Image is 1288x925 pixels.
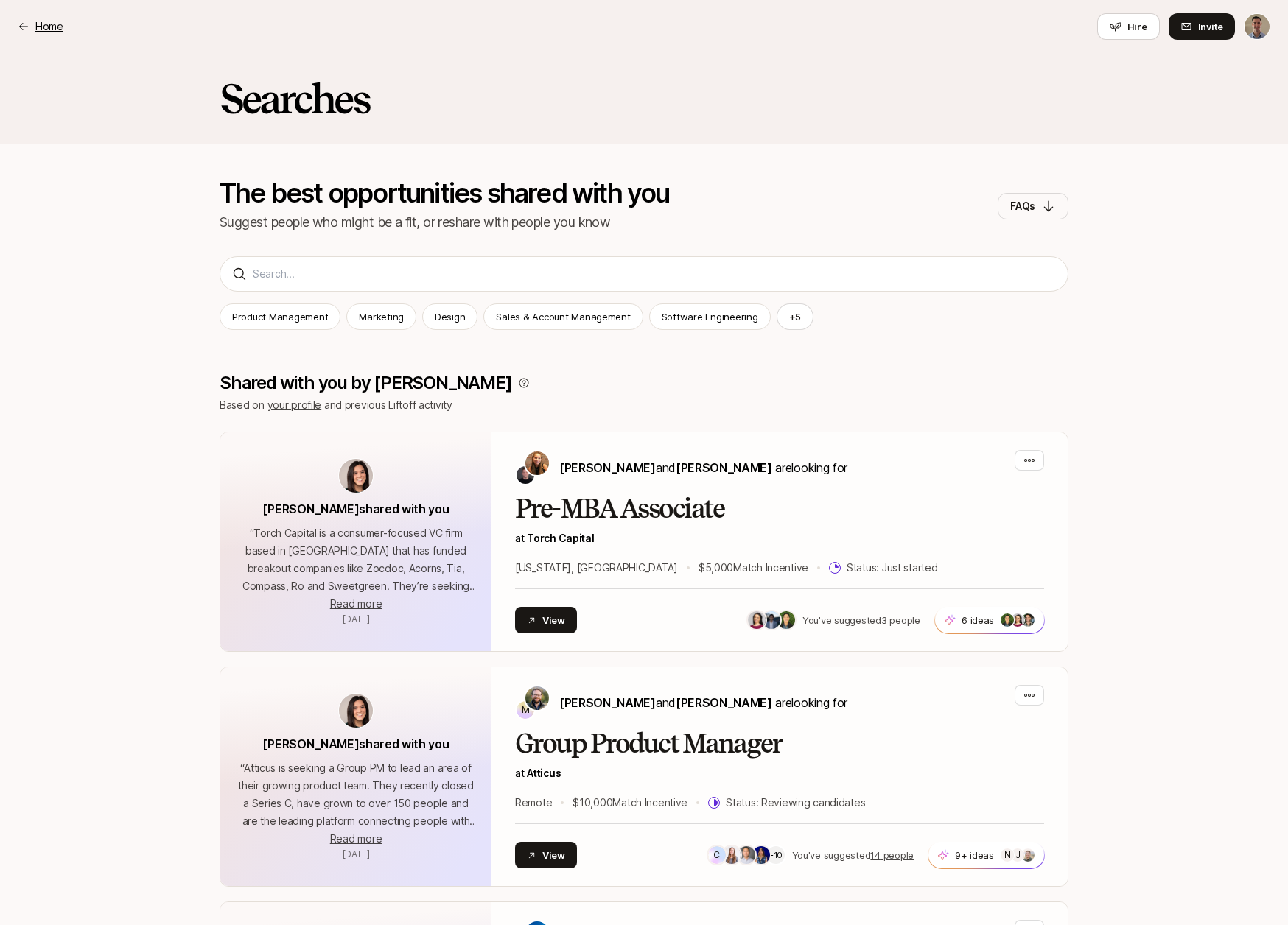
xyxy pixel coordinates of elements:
[934,606,1045,634] button: 6 ideas
[262,736,449,751] span: [PERSON_NAME] shared with you
[559,458,847,477] p: are looking for
[515,530,1044,547] p: at
[220,180,670,206] p: The best opportunities shared with you
[238,759,474,830] p: “ Atticus is seeking a Group PM to lead an area of their growing product team. They recently clos...
[339,459,373,493] img: avatar-url
[962,613,994,627] p: 6 ideas
[656,695,772,710] span: and
[496,309,630,324] p: Sales & Account Management
[1011,613,1024,627] img: 8e928528_8e7b_4680_9d6d_cf1ab603377b.jpg
[699,559,808,577] p: $5,000 Match Incentive
[527,532,594,544] a: Torch Capital
[559,460,656,475] span: [PERSON_NAME]
[330,830,382,848] button: Read more
[220,396,1068,414] p: Based on and previous Liftoff activity
[515,794,552,812] p: Remote
[1004,846,1011,864] p: N
[515,607,577,633] button: View
[517,466,534,484] img: Christopher Harper
[267,398,322,411] a: your profile
[882,561,938,574] span: Just started
[1001,613,1014,627] img: 945ae836_be8d_49fe_9090_3bb1436381ce.jpg
[870,849,914,861] u: 14 people
[330,595,382,613] button: Read more
[777,611,795,629] img: 945ae836_be8d_49fe_9090_3bb1436381ce.jpg
[359,309,404,324] p: Marketing
[1127,19,1147,34] span: Hire
[713,846,720,864] p: C
[525,451,549,475] img: Katie Reiner
[738,846,755,864] img: a3934f0a_e8ba_4687_a323_af1cb48dcdef.jpg
[262,502,449,516] span: [PERSON_NAME] shared with you
[656,460,772,475] span: and
[220,212,670,233] p: Suggest people who might be a fit, or reshare with people you know
[220,77,369,121] h2: Searches
[343,848,370,859] span: August 12, 2025 7:42am
[515,729,1044,759] h2: Group Product Manager
[1015,846,1021,864] p: J
[435,309,465,324] p: Design
[1097,13,1160,40] button: Hire
[559,695,656,710] span: [PERSON_NAME]
[676,695,772,710] span: [PERSON_NAME]
[777,303,814,330] button: +5
[676,460,772,475] span: [PERSON_NAME]
[752,846,770,864] img: 90eded78_8763_4b90_886d_1866ab3d7947.jpg
[339,694,373,728] img: avatar-url
[955,848,994,862] p: 9+ ideas
[662,309,758,324] p: Software Engineering
[515,559,678,577] p: [US_STATE], [GEOGRAPHIC_DATA]
[515,494,1044,524] h2: Pre-MBA Associate
[928,841,1045,869] button: 9+ ideasNJ
[802,614,881,626] span: You've suggested
[343,613,370,625] span: August 12, 2025 7:42am
[35,18,63,35] p: Home
[232,309,328,324] p: Product Management
[522,701,530,719] p: M
[238,524,474,595] p: “ Torch Capital is a consumer-focused VC firm based in [GEOGRAPHIC_DATA] that has funded breakout...
[220,373,512,393] p: Shared with you by [PERSON_NAME]
[847,559,937,577] p: Status:
[253,265,1056,283] input: Search...
[330,832,382,845] span: Read more
[1244,13,1270,40] button: Ben Levinson
[761,796,865,809] span: Reviewing candidates
[1021,848,1035,862] img: da6b3cbb_ec78_4927_92aa_ca1e7f35b64f.jpg
[525,686,549,710] img: Ben Abrahams
[763,611,780,629] img: a2b32714_3cba_46a2_b3f1_bb28ed7c2401.jpg
[1245,14,1270,39] img: Ben Levinson
[1169,13,1235,40] button: Invite
[515,842,577,868] button: View
[748,611,766,629] img: 8e928528_8e7b_4680_9d6d_cf1ab603377b.jpg
[330,597,382,610] span: Read more
[1021,613,1035,627] img: 599478ff_1391_42ac_84de_cbe7b0ac67ed.jpg
[998,193,1068,219] button: FAQs
[726,794,865,812] p: Status:
[1010,197,1035,215] p: FAQs
[723,846,741,864] img: e678d282_1e5f_4bfd_a753_4e2f56d8a85a.jpg
[1198,19,1223,34] span: Invite
[559,693,847,712] p: are looking for
[515,764,1044,782] p: at
[527,767,561,779] a: Atticus
[792,849,871,861] span: You've suggested
[881,614,920,626] u: 3 people
[769,848,783,862] p: +10
[573,794,687,812] p: $10,000 Match Incentive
